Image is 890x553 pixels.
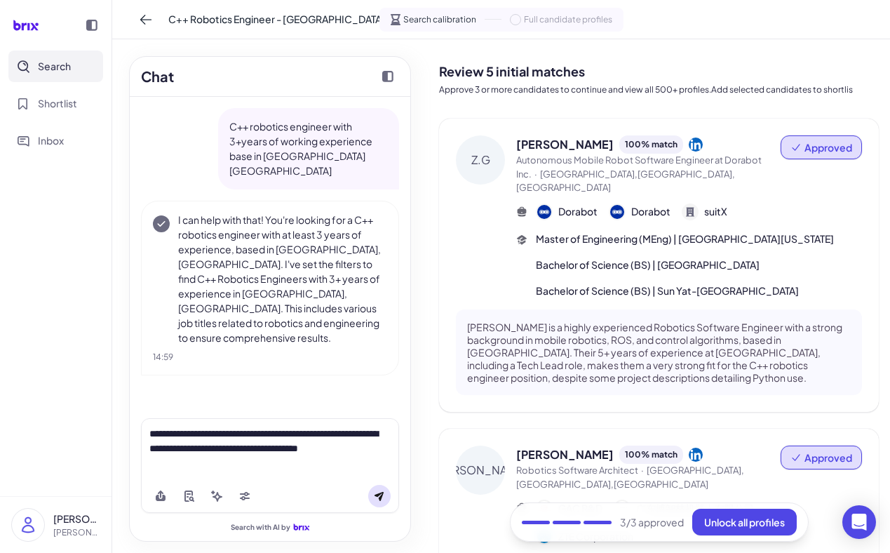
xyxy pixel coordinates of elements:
[153,351,387,364] div: 14:59
[842,505,876,539] div: Open Intercom Messenger
[516,465,744,490] span: [GEOGRAPHIC_DATA],[GEOGRAPHIC_DATA],[GEOGRAPHIC_DATA]
[38,59,71,74] span: Search
[467,321,851,385] p: [PERSON_NAME] is a highly experienced Robotics Software Engineer with a strong background in mobi...
[8,88,103,119] button: Shortlist
[456,135,505,185] div: Z.G
[534,168,537,180] span: ·
[619,135,683,154] div: 100 % match
[610,205,624,219] img: 公司logo
[615,501,629,515] img: 公司logo
[558,501,602,516] span: GAC R&D
[636,501,754,516] span: 广东博智林机器人有限公司
[536,258,760,272] span: Bachelor of Science (BS) | [GEOGRAPHIC_DATA]
[178,213,387,345] p: I can help with that! You're looking for a C++ robotics engineer with at least 3 years of experie...
[516,446,614,463] span: [PERSON_NAME]
[804,140,852,154] span: Approved
[641,465,644,476] span: ·
[12,509,44,541] img: user_logo.png
[439,62,879,81] h2: Review 5 initial matches
[620,515,684,530] span: 3 /3 approved
[516,136,614,153] span: [PERSON_NAME]
[537,501,551,515] img: 公司logo
[368,485,391,507] button: Send message
[536,232,834,246] span: Master of Engineering (MEng) | [GEOGRAPHIC_DATA][US_STATE]
[804,451,852,465] span: Approved
[377,65,399,88] button: Collapse chat
[403,13,476,26] span: Search calibration
[38,96,77,111] span: Shortlist
[536,284,799,298] span: Bachelor of Science (BS) | Sun Yat-[GEOGRAPHIC_DATA]
[168,12,483,27] span: C++ Robotics Engineer - [GEOGRAPHIC_DATA], 3+ Years Experience
[692,509,797,535] button: Unlock all profiles
[704,516,785,528] span: Unlock all profiles
[516,154,762,180] span: Autonomous Mobile Robot Software Engineer at Dorabot Inc.
[781,446,862,469] button: Approved
[8,125,103,156] button: Inbox
[141,66,174,87] h2: Chat
[524,13,612,26] span: Full candidate profiles
[516,168,735,194] span: [GEOGRAPHIC_DATA],[GEOGRAPHIC_DATA],[GEOGRAPHIC_DATA]
[53,526,100,539] p: [PERSON_NAME][EMAIL_ADDRESS][DOMAIN_NAME]
[704,204,727,219] span: suitX
[53,512,100,526] p: [PERSON_NAME]
[537,205,551,219] img: 公司logo
[8,51,103,82] button: Search
[631,204,670,219] span: Dorabot
[456,446,505,495] div: [PERSON_NAME]
[229,119,388,178] p: C++ robotics engineer with 3+years of working experience base in [GEOGRAPHIC_DATA] [GEOGRAPHIC_DATA]
[781,135,862,159] button: Approved
[439,84,879,96] p: Approve 3 or more candidates to continue and view all 500+ profiles.Add selected candidates to sh...
[619,446,683,464] div: 100 % match
[231,523,290,532] span: Search with AI by
[558,204,598,219] span: Dorabot
[38,133,64,148] span: Inbox
[516,465,638,476] span: Robotics Software Architect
